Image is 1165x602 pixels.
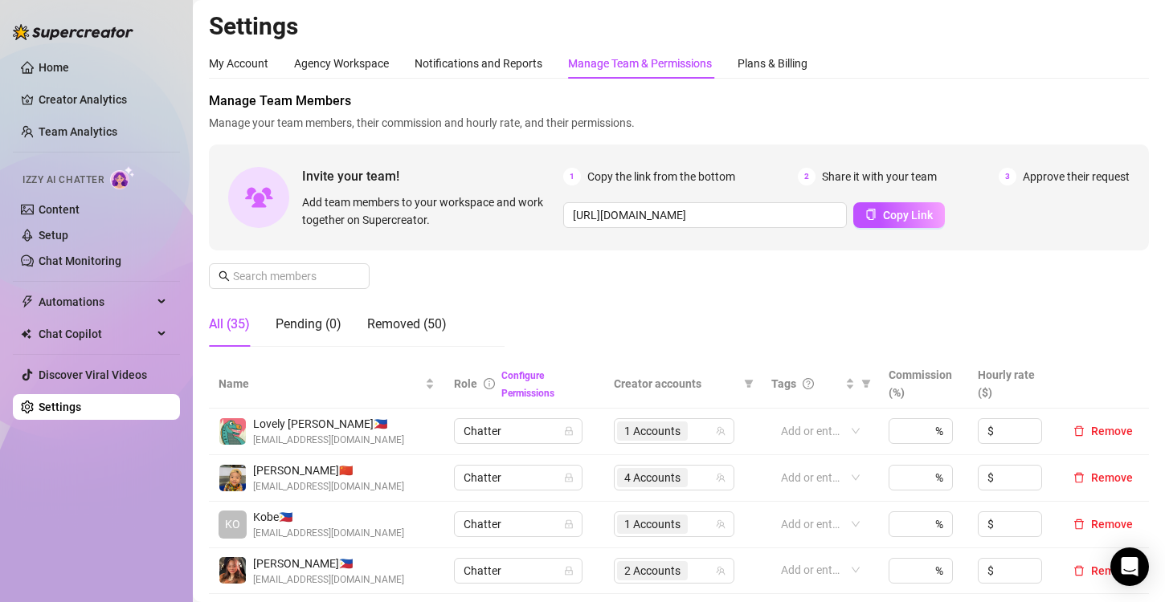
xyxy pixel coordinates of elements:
[276,315,341,334] div: Pending (0)
[587,168,735,185] span: Copy the link from the bottom
[564,519,574,529] span: lock
[617,421,688,441] span: 1 Accounts
[484,378,495,389] span: info-circle
[564,426,574,436] span: lock
[563,168,581,185] span: 1
[858,372,874,396] span: filter
[219,375,422,393] span: Name
[21,295,34,308] span: thunderbolt
[22,173,104,188] span: Izzy AI Chatter
[13,24,133,40] img: logo-BBDzfeDw.svg
[1067,561,1139,580] button: Remove
[1091,471,1133,484] span: Remove
[219,557,246,584] img: Aliyah Espiritu
[624,562,681,580] span: 2 Accounts
[367,315,447,334] div: Removed (50)
[716,473,726,482] span: team
[39,229,68,242] a: Setup
[209,55,268,72] div: My Account
[861,379,871,388] span: filter
[454,377,477,390] span: Role
[253,508,404,526] span: Kobe 🇵🇭
[865,209,877,220] span: copy
[1091,518,1133,531] span: Remove
[39,254,121,267] a: Chat Monitoring
[253,415,404,433] span: Lovely [PERSON_NAME] 🇵🇭
[617,515,688,534] span: 1 Accounts
[39,401,81,413] a: Settings
[999,168,1016,185] span: 3
[219,418,246,445] img: Lovely Gablines
[738,55,807,72] div: Plans & Billing
[209,315,250,334] div: All (35)
[219,270,230,282] span: search
[624,422,681,440] span: 1 Accounts
[253,433,404,448] span: [EMAIL_ADDRESS][DOMAIN_NAME]
[617,561,688,580] span: 2 Accounts
[39,321,153,347] span: Chat Copilot
[741,372,757,396] span: filter
[1067,468,1139,487] button: Remove
[879,360,968,409] th: Commission (%)
[225,515,240,533] span: KO
[716,566,726,576] span: team
[744,379,754,388] span: filter
[233,267,347,285] input: Search members
[853,202,945,228] button: Copy Link
[302,193,557,229] span: Add team members to your workspace and work together on Supercreator.
[1073,472,1085,483] span: delete
[564,566,574,576] span: lock
[564,473,574,482] span: lock
[1110,547,1149,586] div: Open Intercom Messenger
[294,55,389,72] div: Agency Workspace
[21,328,31,340] img: Chat Copilot
[716,519,726,529] span: team
[39,61,69,74] a: Home
[253,479,404,494] span: [EMAIL_ADDRESS][DOMAIN_NAME]
[209,360,444,409] th: Name
[568,55,712,72] div: Manage Team & Permissions
[1091,425,1133,437] span: Remove
[415,55,542,72] div: Notifications and Reports
[464,512,573,536] span: Chatter
[253,555,404,572] span: [PERSON_NAME] 🇵🇭
[39,125,117,138] a: Team Analytics
[716,426,726,436] span: team
[464,419,573,443] span: Chatter
[39,87,167,112] a: Creator Analytics
[883,209,933,222] span: Copy Link
[253,462,404,479] span: [PERSON_NAME] 🇨🇳
[209,11,1149,42] h2: Settings
[1073,425,1085,437] span: delete
[614,375,738,393] span: Creator accounts
[110,166,135,189] img: AI Chatter
[624,469,681,486] span: 4 Accounts
[624,515,681,533] span: 1 Accounts
[798,168,815,185] span: 2
[968,360,1057,409] th: Hourly rate ($)
[1073,519,1085,530] span: delete
[617,468,688,487] span: 4 Accounts
[219,465,246,491] img: Yvanne Pingol
[253,526,404,541] span: [EMAIL_ADDRESS][DOMAIN_NAME]
[39,203,80,216] a: Content
[39,368,147,381] a: Discover Viral Videos
[822,168,937,185] span: Share it with your team
[209,114,1149,132] span: Manage your team members, their commission and hourly rate, and their permissions.
[803,378,814,389] span: question-circle
[1023,168,1130,185] span: Approve their request
[464,466,573,490] span: Chatter
[1073,565,1085,576] span: delete
[302,166,563,186] span: Invite your team!
[771,375,796,393] span: Tags
[1067,515,1139,534] button: Remove
[501,370,554,399] a: Configure Permissions
[1091,564,1133,577] span: Remove
[253,572,404,588] span: [EMAIL_ADDRESS][DOMAIN_NAME]
[464,559,573,583] span: Chatter
[39,289,153,315] span: Automations
[1067,421,1139,441] button: Remove
[209,92,1149,111] span: Manage Team Members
